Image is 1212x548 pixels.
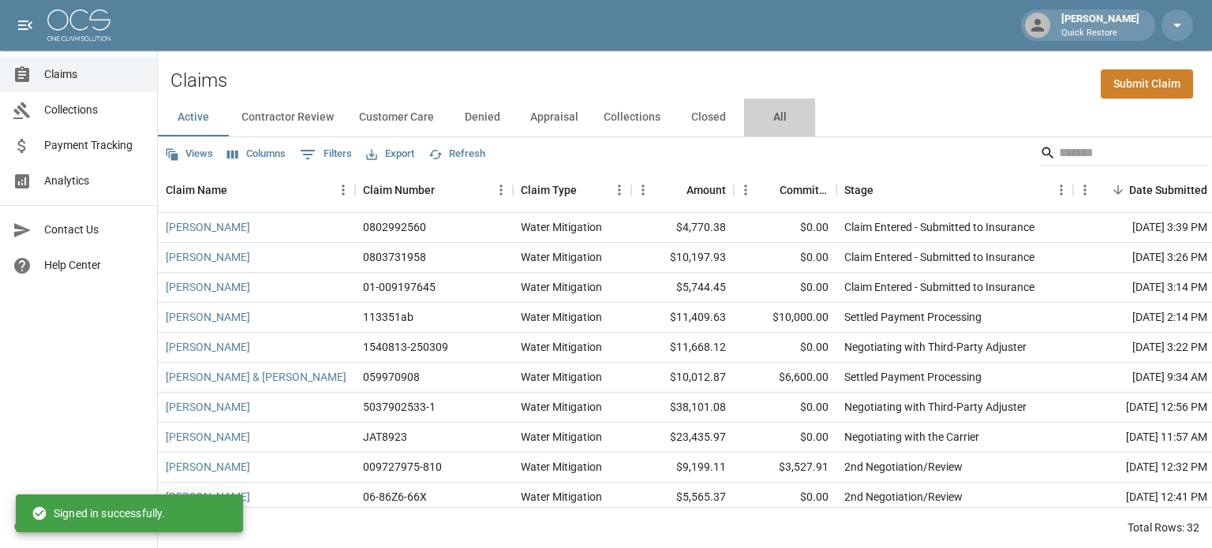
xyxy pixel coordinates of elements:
[1128,520,1199,535] div: Total Rows: 32
[363,399,436,415] div: 5037902533-1
[631,423,734,453] div: $23,435.97
[1073,178,1097,202] button: Menu
[223,142,290,166] button: Select columns
[229,99,346,136] button: Contractor Review
[513,168,631,212] div: Claim Type
[447,99,518,136] button: Denied
[363,219,426,235] div: 0802992560
[521,249,602,265] div: Water Mitigation
[158,99,229,136] button: Active
[734,363,836,393] div: $6,600.00
[631,483,734,513] div: $5,565.37
[734,333,836,363] div: $0.00
[1049,178,1073,202] button: Menu
[363,279,436,295] div: 01-009197645
[631,178,655,202] button: Menu
[521,459,602,475] div: Water Mitigation
[836,168,1073,212] div: Stage
[664,179,686,201] button: Sort
[631,243,734,273] div: $10,197.93
[1101,69,1193,99] a: Submit Claim
[521,279,602,295] div: Water Mitigation
[331,178,355,202] button: Menu
[734,213,836,243] div: $0.00
[44,137,144,154] span: Payment Tracking
[363,249,426,265] div: 0803731958
[363,168,435,212] div: Claim Number
[355,168,513,212] div: Claim Number
[844,168,873,212] div: Stage
[166,219,250,235] a: [PERSON_NAME]
[363,489,427,505] div: 06-86Z6-66X
[166,249,250,265] a: [PERSON_NAME]
[521,369,602,385] div: Water Mitigation
[44,173,144,189] span: Analytics
[673,99,744,136] button: Closed
[734,453,836,483] div: $3,527.91
[363,339,448,355] div: 1540813-250309
[47,9,110,41] img: ocs-logo-white-transparent.png
[844,339,1027,355] div: Negotiating with Third-Party Adjuster
[14,519,143,535] div: © 2025 One Claim Solution
[686,168,726,212] div: Amount
[363,459,442,475] div: 009727975-810
[631,453,734,483] div: $9,199.11
[161,142,217,166] button: Views
[158,168,355,212] div: Claim Name
[363,309,413,325] div: 113351ab
[631,168,734,212] div: Amount
[166,279,250,295] a: [PERSON_NAME]
[521,168,577,212] div: Claim Type
[435,179,457,201] button: Sort
[844,429,979,445] div: Negotiating with the Carrier
[166,459,250,475] a: [PERSON_NAME]
[166,399,250,415] a: [PERSON_NAME]
[873,179,896,201] button: Sort
[521,399,602,415] div: Water Mitigation
[631,363,734,393] div: $10,012.87
[166,429,250,445] a: [PERSON_NAME]
[166,339,250,355] a: [PERSON_NAME]
[631,213,734,243] div: $4,770.38
[844,459,963,475] div: 2nd Negotiation/Review
[346,99,447,136] button: Customer Care
[9,9,41,41] button: open drawer
[734,483,836,513] div: $0.00
[363,429,407,445] div: JAT8923
[780,168,829,212] div: Committed Amount
[44,66,144,83] span: Claims
[734,423,836,453] div: $0.00
[631,333,734,363] div: $11,668.12
[1061,27,1139,40] p: Quick Restore
[32,499,165,527] div: Signed in successfully.
[489,178,513,202] button: Menu
[1107,179,1129,201] button: Sort
[44,102,144,118] span: Collections
[734,168,836,212] div: Committed Amount
[170,69,227,92] h2: Claims
[425,142,489,166] button: Refresh
[844,489,963,505] div: 2nd Negotiation/Review
[521,219,602,235] div: Water Mitigation
[608,178,631,202] button: Menu
[296,142,356,167] button: Show filters
[844,279,1034,295] div: Claim Entered - Submitted to Insurance
[844,219,1034,235] div: Claim Entered - Submitted to Insurance
[166,309,250,325] a: [PERSON_NAME]
[734,303,836,333] div: $10,000.00
[844,399,1027,415] div: Negotiating with Third-Party Adjuster
[521,489,602,505] div: Water Mitigation
[844,249,1034,265] div: Claim Entered - Submitted to Insurance
[166,168,227,212] div: Claim Name
[844,369,982,385] div: Settled Payment Processing
[521,309,602,325] div: Water Mitigation
[521,339,602,355] div: Water Mitigation
[744,99,815,136] button: All
[577,179,599,201] button: Sort
[362,142,418,166] button: Export
[363,369,420,385] div: 059970908
[631,303,734,333] div: $11,409.63
[1129,168,1207,212] div: Date Submitted
[227,179,249,201] button: Sort
[1055,11,1146,39] div: [PERSON_NAME]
